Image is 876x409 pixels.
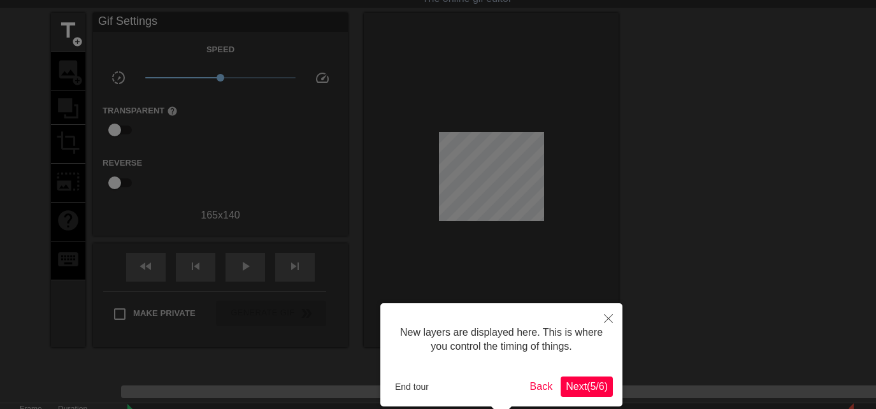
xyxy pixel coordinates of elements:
[561,377,613,397] button: Next
[525,377,558,397] button: Back
[390,377,434,396] button: End tour
[566,381,608,392] span: Next ( 5 / 6 )
[594,303,622,333] button: Close
[390,313,613,367] div: New layers are displayed here. This is where you control the timing of things.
